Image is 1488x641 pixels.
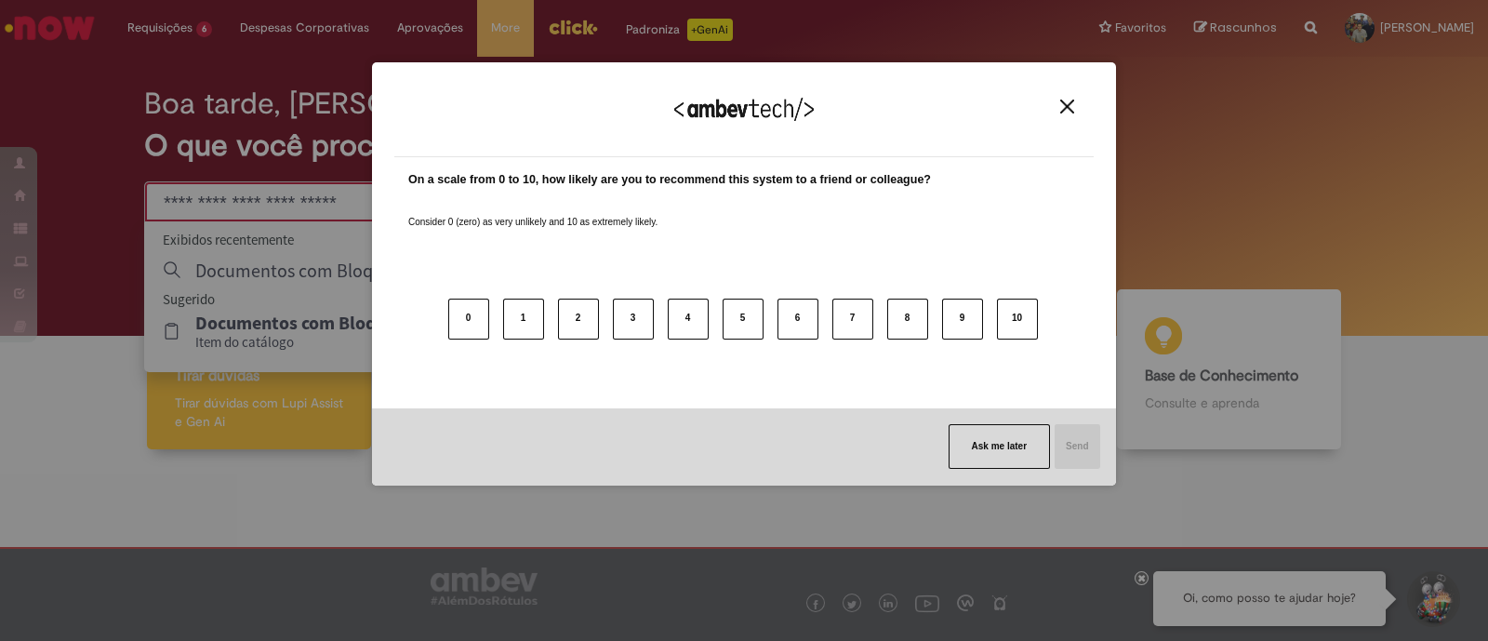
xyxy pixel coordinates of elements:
[408,194,658,229] label: Consider 0 (zero) as very unlikely and 10 as extremely likely.
[1055,99,1080,114] button: Close
[674,98,814,121] img: Logo Ambevtech
[723,299,764,340] button: 5
[408,171,931,189] label: On a scale from 0 to 10, how likely are you to recommend this system to a friend or colleague?
[503,299,544,340] button: 1
[949,424,1050,469] button: Ask me later
[942,299,983,340] button: 9
[887,299,928,340] button: 8
[668,299,709,340] button: 4
[997,299,1038,340] button: 10
[832,299,873,340] button: 7
[777,299,818,340] button: 6
[558,299,599,340] button: 2
[613,299,654,340] button: 3
[1060,100,1074,114] img: Close
[448,299,489,340] button: 0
